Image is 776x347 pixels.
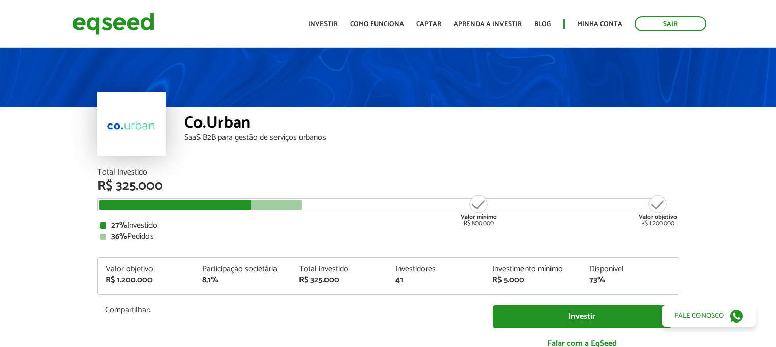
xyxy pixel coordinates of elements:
[97,180,679,193] div: R$ 325.000
[308,21,338,28] a: Investir
[72,10,154,37] img: EqSeed
[577,21,622,28] a: Minha conta
[350,21,404,28] a: Como funciona
[492,265,574,274] div: Investimento mínimo
[106,276,187,284] div: R$ 1.200.000
[202,265,284,274] div: Participação societária
[493,305,671,328] a: Investir
[97,168,679,177] div: Total Investido
[111,230,127,243] strong: 36%
[460,194,498,227] div: R$ 800.000
[106,265,187,274] div: Valor objetivo
[534,21,551,28] a: Blog
[111,218,127,232] strong: 27%
[639,194,677,227] div: R$ 1.200.000
[184,134,679,142] div: SaaS B2B para gestão de serviços urbanos
[395,265,477,274] div: Investidores
[105,305,478,315] p: Compartilhar:
[635,16,706,31] a: Sair
[662,305,756,327] a: Fale conosco
[100,233,677,241] div: Pedidos
[395,276,477,284] div: 41
[492,276,574,284] div: R$ 5.000
[461,212,497,222] strong: Valor mínimo
[454,21,522,28] a: Aprenda a investir
[299,276,381,284] div: R$ 325.000
[639,212,677,222] strong: Valor objetivo
[202,276,284,284] div: 8,1%
[184,115,679,134] div: Co.Urban
[589,276,671,284] div: 73%
[100,221,677,230] div: Investido
[589,265,671,274] div: Disponível
[299,265,381,274] div: Total investido
[416,21,441,28] a: Captar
